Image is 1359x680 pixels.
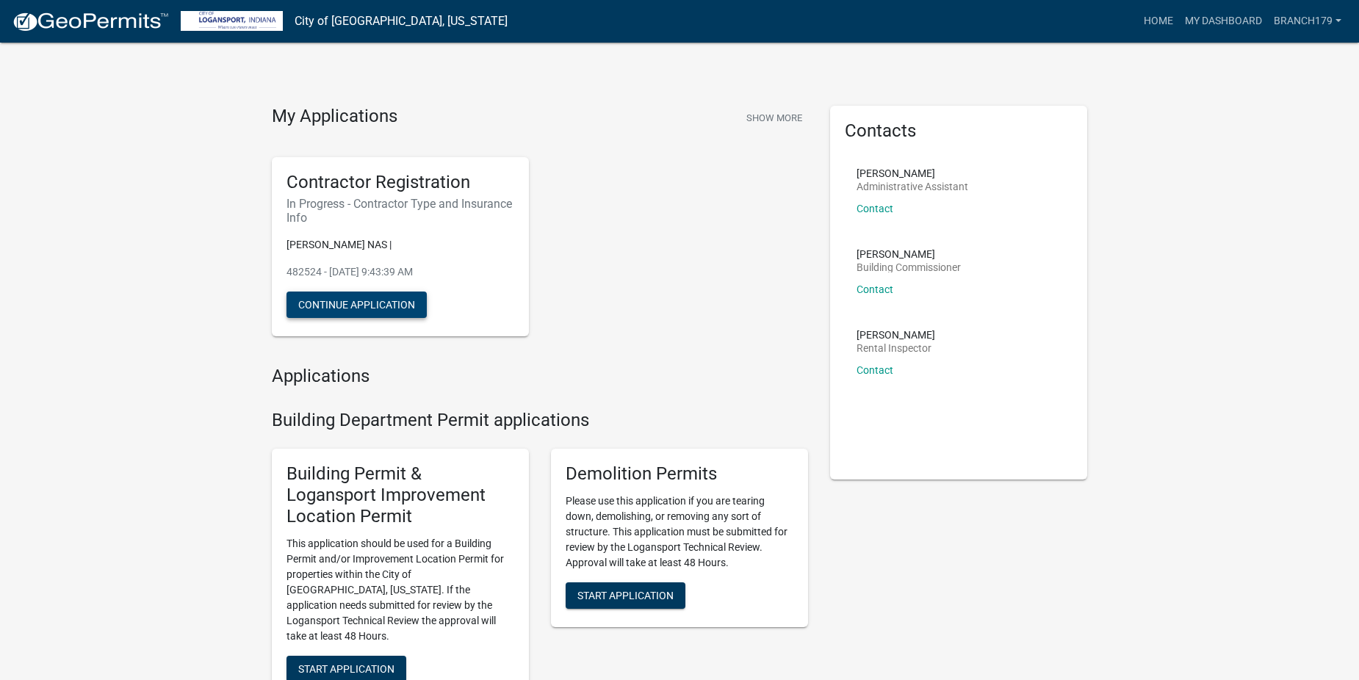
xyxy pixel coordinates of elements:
h4: My Applications [272,106,397,128]
h4: Applications [272,366,808,387]
p: This application should be used for a Building Permit and/or Improvement Location Permit for prop... [286,536,514,644]
p: Administrative Assistant [857,181,968,192]
a: Contact [857,364,893,376]
h4: Building Department Permit applications [272,410,808,431]
a: Home [1138,7,1179,35]
a: Contact [857,283,893,295]
h5: Building Permit & Logansport Improvement Location Permit [286,463,514,527]
button: Continue Application [286,292,427,318]
a: My Dashboard [1179,7,1268,35]
span: Start Application [298,662,394,674]
p: Please use this application if you are tearing down, demolishing, or removing any sort of structu... [566,493,793,571]
p: Building Commissioner [857,262,961,272]
h5: Demolition Permits [566,463,793,485]
h5: Contractor Registration [286,172,514,193]
a: Branch179 [1268,7,1347,35]
p: [PERSON_NAME] [857,249,961,259]
img: City of Logansport, Indiana [181,11,283,31]
span: Start Application [577,590,674,601]
p: [PERSON_NAME] [857,168,968,178]
button: Show More [740,106,808,130]
a: City of [GEOGRAPHIC_DATA], [US_STATE] [295,9,508,34]
p: Rental Inspector [857,343,935,353]
p: [PERSON_NAME] NAS | [286,237,514,253]
a: Contact [857,203,893,214]
p: [PERSON_NAME] [857,330,935,340]
p: 482524 - [DATE] 9:43:39 AM [286,264,514,280]
h6: In Progress - Contractor Type and Insurance Info [286,197,514,225]
button: Start Application [566,582,685,609]
h5: Contacts [845,120,1073,142]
